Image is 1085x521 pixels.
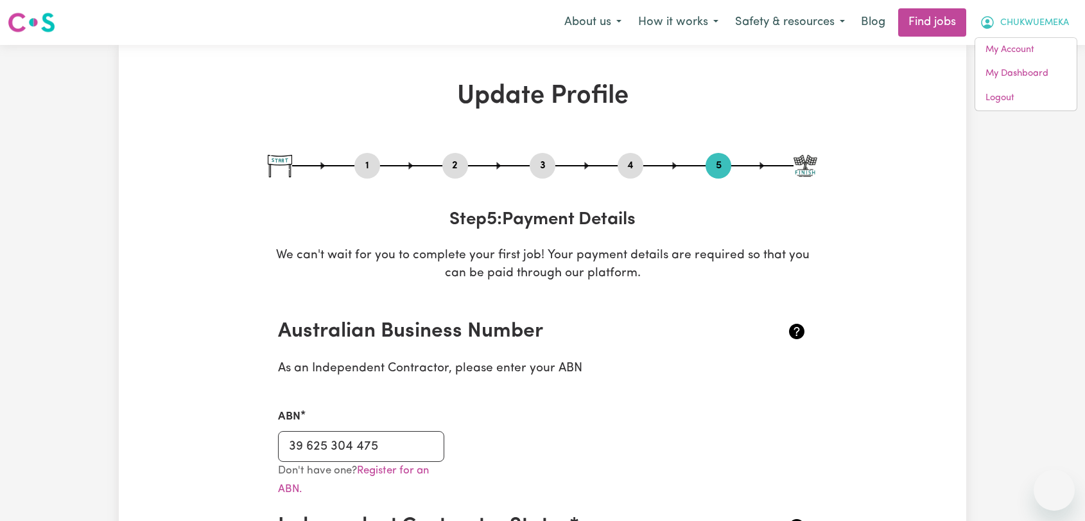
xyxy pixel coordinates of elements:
[278,319,719,344] h2: Australian Business Number
[1034,470,1075,511] iframe: Button to launch messaging window
[442,157,468,174] button: Go to step 2
[1000,16,1069,30] span: CHUKWUEMEKA
[278,465,429,495] a: Register for an ABN.
[630,9,727,36] button: How it works
[706,157,731,174] button: Go to step 5
[530,157,555,174] button: Go to step 3
[898,8,966,37] a: Find jobs
[278,465,429,495] small: Don't have one?
[278,431,444,462] input: e.g. 51 824 753 556
[8,8,55,37] a: Careseekers logo
[278,409,300,425] label: ABN
[618,157,643,174] button: Go to step 4
[268,247,817,284] p: We can't wait for you to complete your first job! Your payment details are required so that you c...
[975,38,1077,62] a: My Account
[727,9,853,36] button: Safety & resources
[975,62,1077,86] a: My Dashboard
[268,209,817,231] h3: Step 5 : Payment Details
[556,9,630,36] button: About us
[975,37,1077,111] div: My Account
[853,8,893,37] a: Blog
[354,157,380,174] button: Go to step 1
[971,9,1077,36] button: My Account
[975,86,1077,110] a: Logout
[268,81,817,112] h1: Update Profile
[278,360,807,378] p: As an Independent Contractor, please enter your ABN
[8,11,55,34] img: Careseekers logo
